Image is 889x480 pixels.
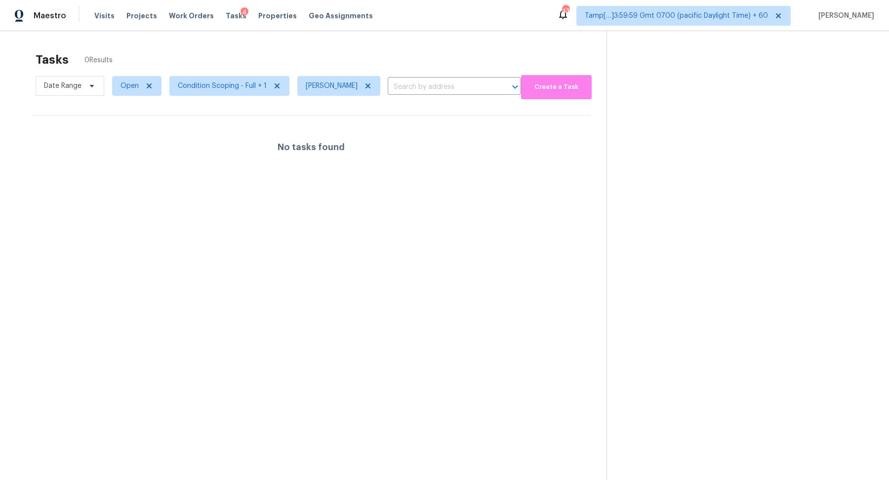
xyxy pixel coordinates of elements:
[585,11,768,21] span: Tamp[…]3:59:59 Gmt 0700 (pacific Daylight Time) + 60
[814,11,874,21] span: [PERSON_NAME]
[84,55,113,65] span: 0 Results
[309,11,373,21] span: Geo Assignments
[126,11,157,21] span: Projects
[508,80,522,94] button: Open
[34,11,66,21] span: Maestro
[388,80,493,95] input: Search by address
[169,11,214,21] span: Work Orders
[36,55,69,65] h2: Tasks
[306,81,358,91] span: [PERSON_NAME]
[94,11,115,21] span: Visits
[562,6,569,16] div: 435
[121,81,139,91] span: Open
[278,142,345,152] h4: No tasks found
[241,7,248,17] div: 4
[258,11,297,21] span: Properties
[178,81,267,91] span: Condition Scoping - Full + 1
[226,12,246,19] span: Tasks
[526,81,587,93] span: Create a Task
[44,81,81,91] span: Date Range
[521,75,592,99] button: Create a Task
